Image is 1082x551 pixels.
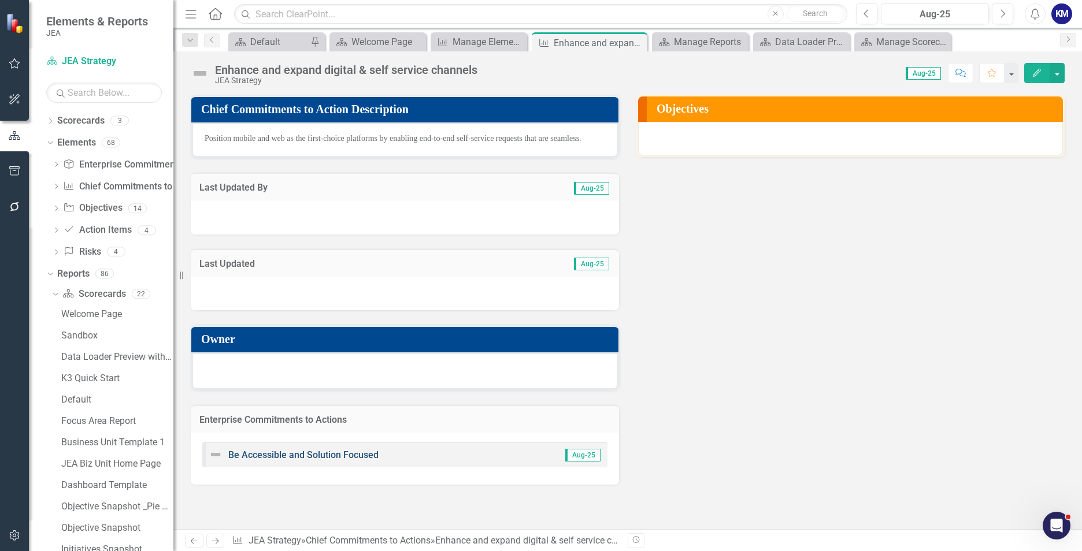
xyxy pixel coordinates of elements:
a: Business Unit Template 1 [58,433,173,452]
h3: Enterprise Commitments to Actions [199,415,610,425]
a: Dashboard Template [58,476,173,494]
div: Default [61,394,173,405]
a: Welcome Page [332,35,423,49]
span: Aug-25 [906,67,941,80]
img: Not Defined [209,448,223,461]
button: Search [787,6,844,22]
div: JEA Biz Unit Home Page [61,459,173,469]
h3: Chief Commitments to Action Description [201,103,613,116]
a: Data Loader Preview with element counts [58,348,173,366]
a: JEA Strategy [249,535,301,546]
a: Action Items [63,224,131,237]
small: JEA [46,28,148,38]
div: Objective Snapshot _Pie Chart [61,501,173,512]
a: Objective Snapshot _Pie Chart [58,497,173,516]
button: KM [1051,3,1072,24]
span: Aug-25 [565,449,601,461]
span: Elements & Reports [46,14,148,28]
span: Aug-25 [574,258,609,270]
h3: Owner [201,333,613,345]
div: JEA Strategy [215,76,477,85]
a: Chief Commitments to Actions [306,535,431,546]
div: K3 Quick Start [61,373,173,384]
a: Objective Snapshot [58,519,173,537]
iframe: Intercom live chat [1043,512,1070,539]
a: K3 Quick Start [58,369,173,388]
div: Manage Reports [674,35,746,49]
a: JEA Strategy [46,55,162,68]
div: Data Loader Preview with element counts [775,35,847,49]
a: Chief Commitments to Actions [63,180,205,193]
div: 68 [102,138,120,148]
div: Welcome Page [61,309,173,319]
a: Manage Reports [655,35,746,49]
div: Sandbox [61,330,173,341]
div: » » [232,534,619,548]
div: Welcome Page [351,35,423,49]
a: Manage Elements [433,35,524,49]
img: ClearPoint Strategy [5,12,27,34]
input: Search ClearPoint... [234,4,847,24]
a: Risks [63,245,101,259]
input: Search Below... [46,83,162,103]
div: Enhance and expand digital & self service channels [215,64,477,76]
div: Objective Snapshot [61,523,173,533]
div: Business Unit Template 1 [61,437,173,448]
a: Welcome Page [58,305,173,323]
a: Default [58,390,173,409]
a: Default [231,35,307,49]
div: 14 [128,203,147,213]
a: Sandbox [58,326,173,345]
button: Aug-25 [881,3,989,24]
img: Not Defined [191,64,209,83]
a: Elements [57,136,96,150]
h3: Last Updated By [199,183,468,193]
span: Aug-25 [574,182,609,195]
a: Focus Area Report [58,412,173,430]
a: Enterprise Commitments to Actions [63,158,226,172]
div: 4 [107,247,125,257]
div: Manage Elements [453,35,524,49]
div: Aug-25 [885,8,985,21]
a: JEA Biz Unit Home Page [58,455,173,473]
div: Dashboard Template [61,480,173,490]
div: Manage Scorecards [876,35,948,49]
div: Enhance and expand digital & self service channels [554,36,644,50]
a: Reports [57,267,90,281]
a: Objectives [63,202,122,215]
div: 4 [138,225,156,235]
span: Search [803,9,828,18]
div: Enhance and expand digital & self service channels [435,535,644,546]
div: 3 [110,116,129,126]
h3: Last Updated [199,259,447,269]
div: Default [250,35,307,49]
a: Data Loader Preview with element counts [756,35,847,49]
span: Position mobile and web as the first-choice platforms by enabling end-to-end self-service request... [205,134,581,143]
div: Focus Area Report [61,416,173,426]
a: Be Accessible and Solution Focused [228,449,379,460]
a: Scorecards [62,288,125,301]
div: 22 [132,289,150,299]
div: 86 [95,269,114,279]
a: Manage Scorecards [857,35,948,49]
div: Data Loader Preview with element counts [61,352,173,362]
h3: Objectives [657,102,1057,115]
a: Scorecards [57,114,105,128]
